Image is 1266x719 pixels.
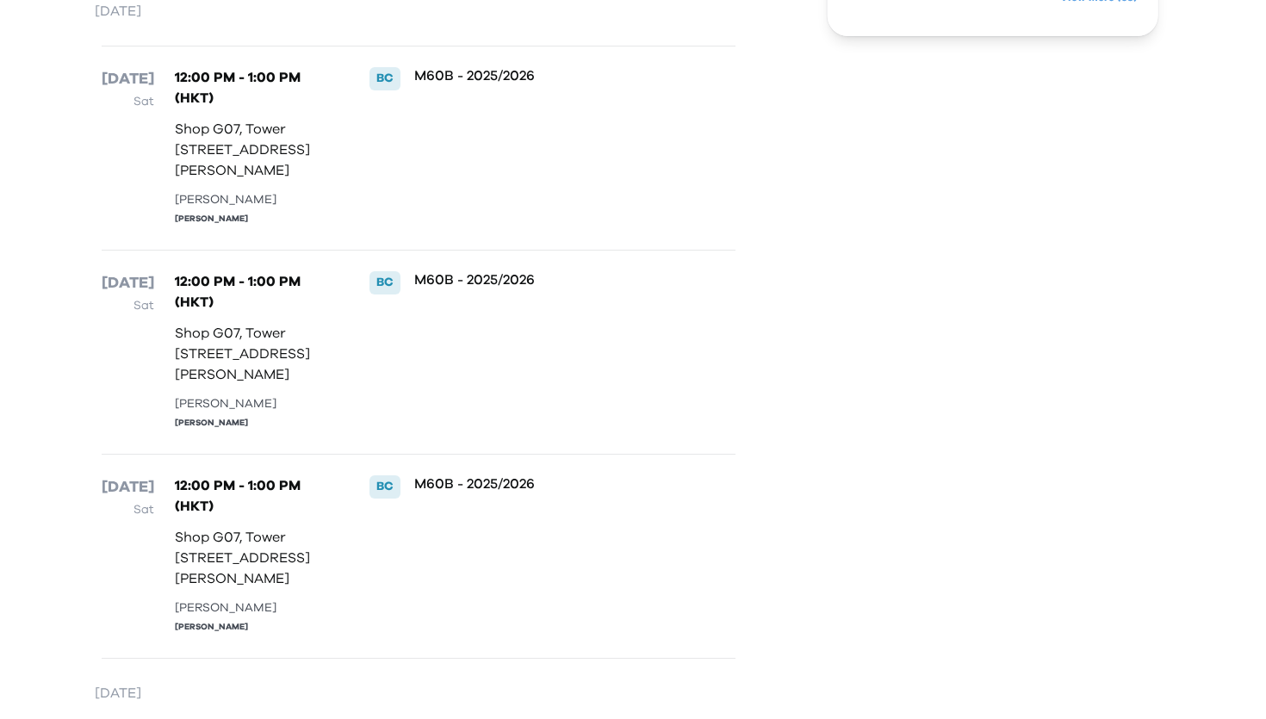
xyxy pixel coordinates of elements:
[175,191,333,209] div: [PERSON_NAME]
[175,323,333,385] p: Shop G07, Tower [STREET_ADDRESS][PERSON_NAME]
[102,499,154,520] p: Sat
[175,213,333,226] div: [PERSON_NAME]
[102,91,154,112] p: Sat
[175,599,333,617] div: [PERSON_NAME]
[102,475,154,499] p: [DATE]
[369,475,400,498] div: BC
[102,271,154,295] p: [DATE]
[102,295,154,316] p: Sat
[414,475,679,493] p: M60B - 2025/2026
[414,271,679,288] p: M60B - 2025/2026
[175,119,333,181] p: Shop G07, Tower [STREET_ADDRESS][PERSON_NAME]
[95,1,742,22] p: [DATE]
[175,271,333,313] p: 12:00 PM - 1:00 PM (HKT)
[414,67,679,84] p: M60B - 2025/2026
[175,395,333,413] div: [PERSON_NAME]
[175,527,333,589] p: Shop G07, Tower [STREET_ADDRESS][PERSON_NAME]
[369,67,400,90] div: BC
[102,67,154,91] p: [DATE]
[95,683,742,704] p: [DATE]
[175,67,333,108] p: 12:00 PM - 1:00 PM (HKT)
[175,475,333,517] p: 12:00 PM - 1:00 PM (HKT)
[175,621,333,634] div: [PERSON_NAME]
[175,417,333,430] div: [PERSON_NAME]
[369,271,400,294] div: BC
